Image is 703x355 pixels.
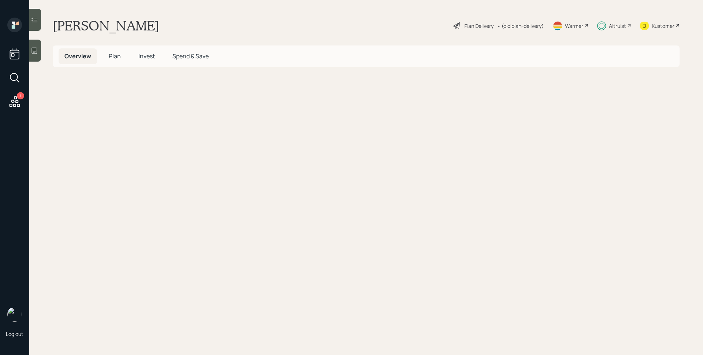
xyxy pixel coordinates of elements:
[497,22,544,30] div: • (old plan-delivery)
[565,22,583,30] div: Warmer
[172,52,209,60] span: Spend & Save
[17,92,24,99] div: 1
[53,18,159,34] h1: [PERSON_NAME]
[609,22,626,30] div: Altruist
[6,330,23,337] div: Log out
[64,52,91,60] span: Overview
[464,22,494,30] div: Plan Delivery
[652,22,674,30] div: Kustomer
[138,52,155,60] span: Invest
[7,307,22,322] img: james-distasi-headshot.png
[109,52,121,60] span: Plan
